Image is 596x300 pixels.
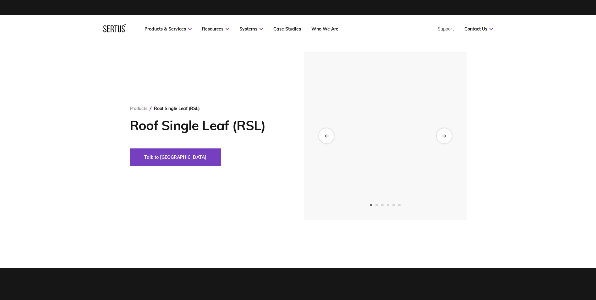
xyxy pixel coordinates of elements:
div: Previous slide [319,128,334,143]
span: Go to slide 4 [387,204,389,206]
span: Go to slide 3 [381,204,384,206]
button: Talk to [GEOGRAPHIC_DATA] [130,148,221,166]
a: Products [130,106,147,111]
h1: Roof Single Leaf (RSL) [130,118,285,133]
a: Contact Us [464,26,493,32]
a: Support [438,26,454,32]
a: Systems [239,26,263,32]
a: Who We Are [311,26,338,32]
span: Go to slide 6 [398,204,401,206]
a: Case Studies [273,26,301,32]
div: Next slide [437,128,452,143]
span: Go to slide 5 [392,204,395,206]
a: Resources [202,26,229,32]
span: Go to slide 2 [375,204,378,206]
a: Products & Services [145,26,192,32]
